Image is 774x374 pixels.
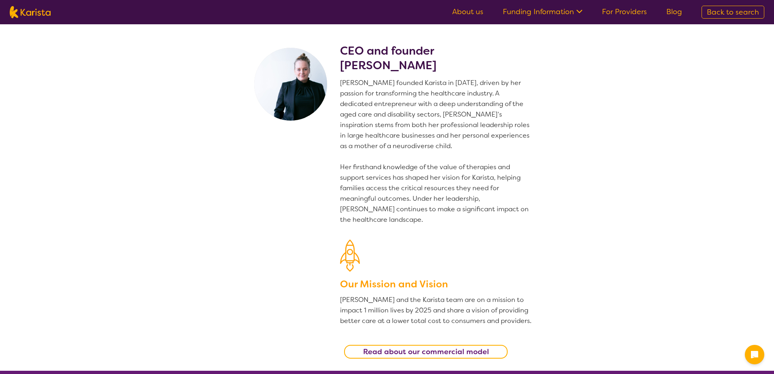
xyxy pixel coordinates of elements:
p: [PERSON_NAME] founded Karista in [DATE], driven by her passion for transforming the healthcare in... [340,78,533,225]
a: Back to search [702,6,764,19]
a: Funding Information [503,7,583,17]
a: About us [452,7,483,17]
h3: Our Mission and Vision [340,277,533,291]
span: Back to search [707,7,759,17]
img: Our Mission [340,240,360,272]
a: Blog [666,7,682,17]
p: [PERSON_NAME] and the Karista team are on a mission to impact 1 million lives by 2025 and share a... [340,295,533,326]
b: Read about our commercial model [363,347,489,357]
img: Karista logo [10,6,51,18]
h2: CEO and founder [PERSON_NAME] [340,44,533,73]
a: For Providers [602,7,647,17]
